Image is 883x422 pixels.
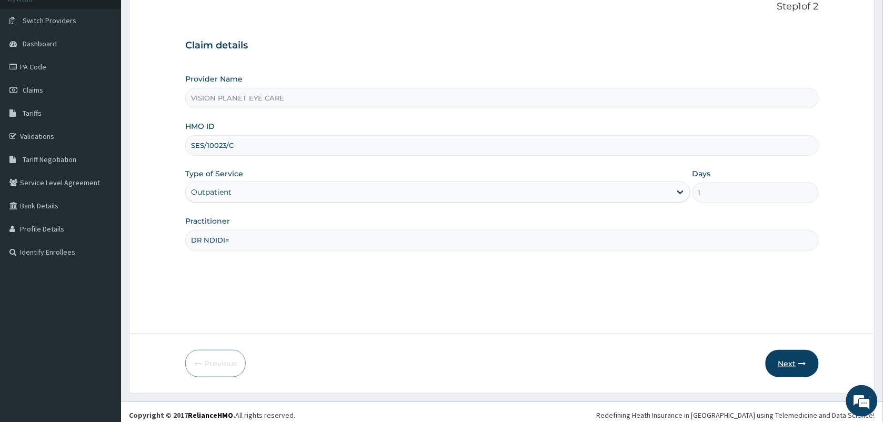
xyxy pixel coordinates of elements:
h3: Claim details [185,40,819,52]
span: Claims [23,85,43,95]
p: Step 1 of 2 [185,1,819,13]
div: Redefining Heath Insurance in [GEOGRAPHIC_DATA] using Telemedicine and Data Science! [597,410,875,420]
label: Practitioner [185,216,230,226]
img: d_794563401_company_1708531726252_794563401 [19,53,43,79]
label: Days [693,168,711,179]
div: Minimize live chat window [173,5,198,31]
strong: Copyright © 2017 . [129,410,235,420]
input: Enter Name [185,230,819,250]
div: Chat with us now [55,59,177,73]
span: Tariffs [23,108,42,118]
button: Next [766,350,819,377]
span: Dashboard [23,39,57,48]
label: Type of Service [185,168,243,179]
span: Tariff Negotiation [23,155,76,164]
div: Outpatient [191,187,232,197]
label: Provider Name [185,74,243,84]
button: Previous [185,350,246,377]
label: HMO ID [185,121,215,132]
a: RelianceHMO [188,410,233,420]
span: Switch Providers [23,16,76,25]
span: We're online! [61,133,145,239]
input: Enter HMO ID [185,135,819,156]
textarea: Type your message and hit 'Enter' [5,287,200,324]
